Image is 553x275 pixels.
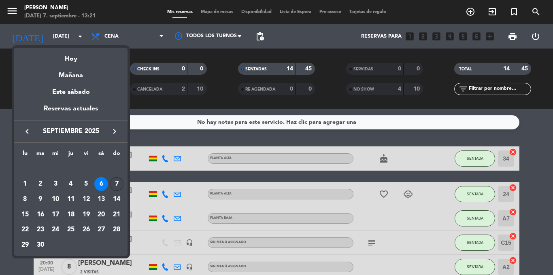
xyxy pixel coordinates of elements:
td: 29 de septiembre de 2025 [17,237,33,253]
td: 30 de septiembre de 2025 [33,237,48,253]
div: 8 [18,192,32,206]
div: 16 [34,208,47,222]
div: 10 [49,192,62,206]
div: 27 [94,223,108,237]
div: 21 [110,208,123,222]
td: 25 de septiembre de 2025 [63,222,79,238]
td: 18 de septiembre de 2025 [63,207,79,222]
i: keyboard_arrow_left [22,127,32,136]
div: 9 [34,192,47,206]
td: 23 de septiembre de 2025 [33,222,48,238]
td: 28 de septiembre de 2025 [109,222,124,238]
div: 14 [110,192,123,206]
div: 15 [18,208,32,222]
td: 12 de septiembre de 2025 [79,192,94,207]
div: 2 [34,177,47,191]
div: 25 [64,223,78,237]
button: keyboard_arrow_left [20,126,34,137]
td: 13 de septiembre de 2025 [94,192,109,207]
th: viernes [79,149,94,161]
div: 1 [18,177,32,191]
td: 22 de septiembre de 2025 [17,222,33,238]
div: Mañana [14,64,128,81]
div: 4 [64,177,78,191]
div: 24 [49,223,62,237]
div: 5 [79,177,93,191]
th: domingo [109,149,124,161]
td: 21 de septiembre de 2025 [109,207,124,222]
td: 14 de septiembre de 2025 [109,192,124,207]
div: Reservas actuales [14,104,128,120]
td: SEP. [17,161,124,177]
td: 20 de septiembre de 2025 [94,207,109,222]
td: 19 de septiembre de 2025 [79,207,94,222]
td: 16 de septiembre de 2025 [33,207,48,222]
td: 4 de septiembre de 2025 [63,177,79,192]
td: 6 de septiembre de 2025 [94,177,109,192]
th: jueves [63,149,79,161]
div: 22 [18,223,32,237]
div: 17 [49,208,62,222]
td: 9 de septiembre de 2025 [33,192,48,207]
div: 18 [64,208,78,222]
td: 7 de septiembre de 2025 [109,177,124,192]
div: 11 [64,192,78,206]
div: 6 [94,177,108,191]
td: 26 de septiembre de 2025 [79,222,94,238]
div: 7 [110,177,123,191]
div: 26 [79,223,93,237]
td: 5 de septiembre de 2025 [79,177,94,192]
th: martes [33,149,48,161]
td: 8 de septiembre de 2025 [17,192,33,207]
div: 29 [18,238,32,252]
td: 10 de septiembre de 2025 [48,192,63,207]
td: 11 de septiembre de 2025 [63,192,79,207]
td: 15 de septiembre de 2025 [17,207,33,222]
i: keyboard_arrow_right [110,127,119,136]
td: 27 de septiembre de 2025 [94,222,109,238]
div: Hoy [14,48,128,64]
div: 30 [34,238,47,252]
th: miércoles [48,149,63,161]
th: lunes [17,149,33,161]
td: 17 de septiembre de 2025 [48,207,63,222]
div: 28 [110,223,123,237]
td: 24 de septiembre de 2025 [48,222,63,238]
span: septiembre 2025 [34,126,107,137]
th: sábado [94,149,109,161]
div: 23 [34,223,47,237]
div: 20 [94,208,108,222]
div: 3 [49,177,62,191]
div: 13 [94,192,108,206]
div: 12 [79,192,93,206]
div: 19 [79,208,93,222]
td: 3 de septiembre de 2025 [48,177,63,192]
button: keyboard_arrow_right [107,126,122,137]
td: 2 de septiembre de 2025 [33,177,48,192]
td: 1 de septiembre de 2025 [17,177,33,192]
div: Este sábado [14,81,128,104]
